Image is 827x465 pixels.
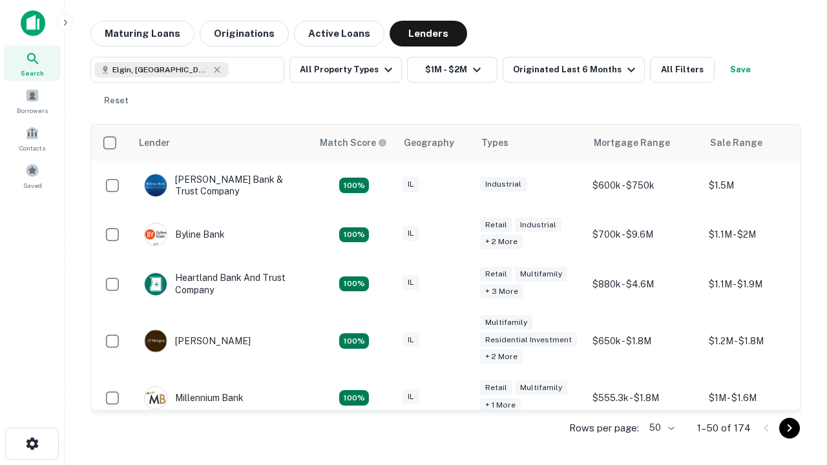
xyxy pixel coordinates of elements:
[145,273,167,295] img: picture
[480,398,521,413] div: + 1 more
[702,161,819,210] td: $1.5M
[396,125,474,161] th: Geography
[4,83,61,118] a: Borrowers
[320,136,384,150] h6: Match Score
[480,177,527,192] div: Industrial
[145,223,167,245] img: picture
[112,64,209,76] span: Elgin, [GEOGRAPHIC_DATA], [GEOGRAPHIC_DATA]
[145,387,167,409] img: picture
[144,386,244,409] div: Millennium Bank
[294,21,384,46] button: Active Loans
[569,420,639,436] p: Rows per page:
[139,135,170,150] div: Lender
[90,21,194,46] button: Maturing Loans
[650,57,715,83] button: All Filters
[480,349,523,364] div: + 2 more
[131,125,312,161] th: Lender
[4,158,61,193] a: Saved
[144,174,299,197] div: [PERSON_NAME] Bank & Trust Company
[339,227,369,243] div: Matching Properties: 18, hasApolloMatch: undefined
[23,180,42,191] span: Saved
[200,21,289,46] button: Originations
[586,161,702,210] td: $600k - $750k
[697,420,751,436] p: 1–50 of 174
[586,210,702,259] td: $700k - $9.6M
[644,418,676,437] div: 50
[17,105,48,116] span: Borrowers
[320,136,387,150] div: Capitalize uses an advanced AI algorithm to match your search with the best lender. The match sco...
[481,135,508,150] div: Types
[702,309,819,374] td: $1.2M - $1.8M
[710,135,762,150] div: Sale Range
[144,223,225,246] div: Byline Bank
[144,329,251,353] div: [PERSON_NAME]
[474,125,586,161] th: Types
[403,177,419,192] div: IL
[403,226,419,241] div: IL
[586,373,702,422] td: $555.3k - $1.8M
[702,210,819,259] td: $1.1M - $2M
[515,267,567,282] div: Multifamily
[339,178,369,193] div: Matching Properties: 28, hasApolloMatch: undefined
[586,309,702,374] td: $650k - $1.8M
[312,125,396,161] th: Capitalize uses an advanced AI algorithm to match your search with the best lender. The match sco...
[513,62,639,77] div: Originated Last 6 Months
[515,218,561,232] div: Industrial
[339,333,369,349] div: Matching Properties: 24, hasApolloMatch: undefined
[480,218,512,232] div: Retail
[403,389,419,404] div: IL
[480,234,523,249] div: + 2 more
[339,390,369,406] div: Matching Properties: 16, hasApolloMatch: undefined
[19,143,45,153] span: Contacts
[390,21,467,46] button: Lenders
[586,125,702,161] th: Mortgage Range
[480,315,532,330] div: Multifamily
[762,320,827,382] iframe: Chat Widget
[144,272,299,295] div: Heartland Bank And Trust Company
[404,135,454,150] div: Geography
[594,135,670,150] div: Mortgage Range
[480,380,512,395] div: Retail
[339,276,369,292] div: Matching Properties: 20, hasApolloMatch: undefined
[586,259,702,308] td: $880k - $4.6M
[21,10,45,36] img: capitalize-icon.png
[515,380,567,395] div: Multifamily
[702,259,819,308] td: $1.1M - $1.9M
[407,57,497,83] button: $1M - $2M
[4,121,61,156] a: Contacts
[403,275,419,290] div: IL
[480,333,577,347] div: Residential Investment
[702,125,819,161] th: Sale Range
[503,57,645,83] button: Originated Last 6 Months
[145,330,167,352] img: picture
[720,57,761,83] button: Save your search to get updates of matches that match your search criteria.
[289,57,402,83] button: All Property Types
[96,88,137,114] button: Reset
[779,418,800,439] button: Go to next page
[403,333,419,347] div: IL
[21,68,44,78] span: Search
[4,46,61,81] a: Search
[702,373,819,422] td: $1M - $1.6M
[480,267,512,282] div: Retail
[480,284,523,299] div: + 3 more
[145,174,167,196] img: picture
